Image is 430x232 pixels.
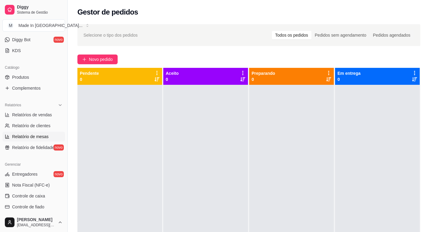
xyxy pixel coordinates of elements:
p: 0 [80,76,99,82]
span: [EMAIL_ADDRESS][DOMAIN_NAME] [17,223,55,227]
a: Relatório de mesas [2,132,65,141]
span: Selecione o tipo dos pedidos [83,32,138,38]
span: plus [82,57,86,61]
div: Gerenciar [2,160,65,169]
p: Preparando [252,70,275,76]
p: Pendente [80,70,99,76]
span: Controle de caixa [12,193,45,199]
a: Diggy Botnovo [2,35,65,45]
div: Made In [GEOGRAPHIC_DATA] ... [18,22,83,28]
span: Diggy [17,5,63,10]
a: Controle de fiado [2,202,65,212]
p: Aceito [166,70,179,76]
span: KDS [12,48,21,54]
button: Novo pedido [77,55,118,64]
span: Relatório de mesas [12,134,49,140]
span: Complementos [12,85,41,91]
a: Relatório de fidelidadenovo [2,143,65,152]
span: Relatório de fidelidade [12,144,54,151]
a: Nota Fiscal (NFC-e) [2,180,65,190]
span: Entregadores [12,171,37,177]
button: [PERSON_NAME][EMAIL_ADDRESS][DOMAIN_NAME] [2,215,65,230]
div: Pedidos agendados [370,31,414,39]
span: Sistema de Gestão [17,10,63,15]
span: Diggy Bot [12,37,31,43]
span: Relatórios [5,103,21,108]
div: Todos os pedidos [272,31,311,39]
a: Relatórios de vendas [2,110,65,120]
a: Relatório de clientes [2,121,65,131]
span: Produtos [12,74,29,80]
a: Complementos [2,83,65,93]
span: Nota Fiscal (NFC-e) [12,182,50,188]
span: Novo pedido [89,56,113,63]
span: Relatórios de vendas [12,112,52,118]
p: 0 [166,76,179,82]
button: Select a team [2,19,65,31]
a: DiggySistema de Gestão [2,2,65,17]
a: Produtos [2,72,65,82]
a: Controle de caixa [2,191,65,201]
p: 0 [252,76,275,82]
div: Pedidos sem agendamento [311,31,370,39]
a: Entregadoresnovo [2,169,65,179]
p: Em entrega [337,70,360,76]
span: [PERSON_NAME] [17,217,55,223]
div: Catálogo [2,63,65,72]
span: M [8,22,14,28]
a: KDS [2,46,65,55]
span: Relatório de clientes [12,123,50,129]
p: 0 [337,76,360,82]
span: Controle de fiado [12,204,44,210]
h2: Gestor de pedidos [77,7,138,17]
